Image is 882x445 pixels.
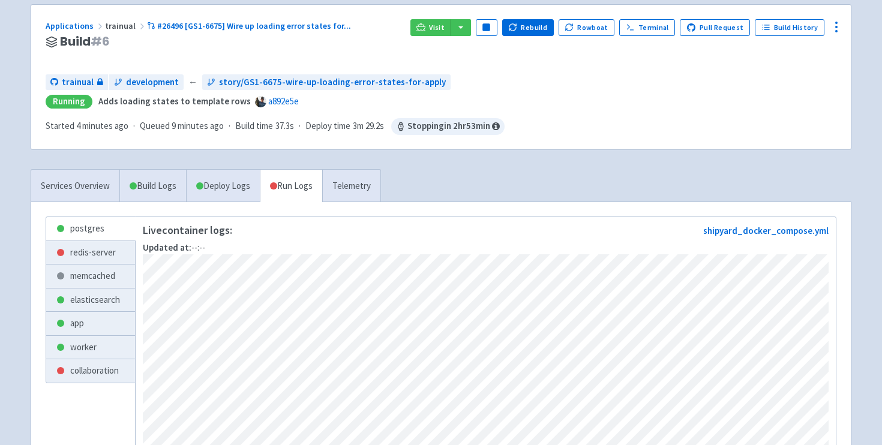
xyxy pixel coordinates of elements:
[60,35,110,49] span: Build
[46,20,105,31] a: Applications
[46,336,135,359] a: worker
[502,19,554,36] button: Rebuild
[305,119,350,133] span: Deploy time
[46,118,505,135] div: · · ·
[46,264,135,288] a: memcached
[46,120,128,131] span: Started
[275,119,294,133] span: 37.3s
[476,19,497,36] button: Pause
[140,120,224,131] span: Queued
[46,312,135,335] a: app
[429,23,445,32] span: Visit
[143,224,232,236] p: Live container logs:
[120,170,186,203] a: Build Logs
[268,95,299,107] a: a892e5e
[703,225,829,236] a: shipyard_docker_compose.yml
[62,76,94,89] span: trainual
[680,19,750,36] a: Pull Request
[235,119,273,133] span: Build time
[46,95,92,109] div: Running
[105,20,147,31] span: trainual
[322,170,380,203] a: Telemetry
[91,33,110,50] span: # 6
[172,120,224,131] time: 9 minutes ago
[260,170,322,203] a: Run Logs
[410,19,451,36] a: Visit
[188,76,197,89] span: ←
[143,242,191,253] strong: Updated at:
[157,20,351,31] span: #26496 [GS1-6675] Wire up loading error states for ...
[202,74,451,91] a: story/GS1-6675-wire-up-loading-error-states-for-apply
[353,119,384,133] span: 3m 29.2s
[46,241,135,264] a: redis-server
[143,242,205,253] span: --:--
[76,120,128,131] time: 4 minutes ago
[98,95,251,107] strong: Adds loading states to template rows
[46,288,135,312] a: elasticsearch
[109,74,184,91] a: development
[46,359,135,383] a: collaboration
[186,170,260,203] a: Deploy Logs
[147,20,353,31] a: #26496 [GS1-6675] Wire up loading error states for...
[755,19,824,36] a: Build History
[391,118,505,135] span: Stopping in 2 hr 53 min
[46,217,135,240] a: postgres
[559,19,615,36] button: Rowboat
[46,74,108,91] a: trainual
[126,76,179,89] span: development
[619,19,675,36] a: Terminal
[219,76,446,89] span: story/GS1-6675-wire-up-loading-error-states-for-apply
[31,170,119,203] a: Services Overview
